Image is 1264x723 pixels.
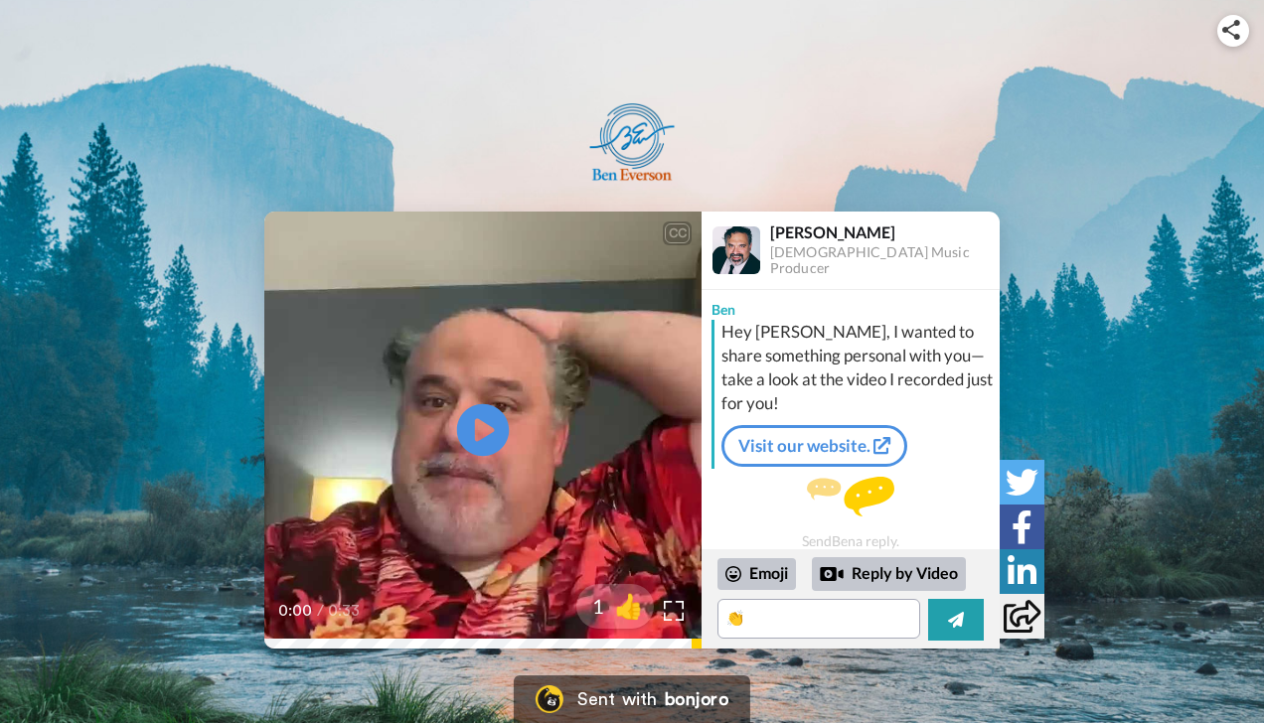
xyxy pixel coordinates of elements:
[712,226,760,274] img: Profile Image
[702,290,1000,320] div: Ben
[807,477,894,516] img: message.svg
[514,675,750,723] a: Bonjoro LogoSent withbonjoro
[770,222,999,241] div: [PERSON_NAME]
[770,244,999,278] div: [DEMOGRAPHIC_DATA] Music Producer
[536,685,563,713] img: Bonjoro Logo
[576,592,604,620] span: 1
[278,599,313,623] span: 0:00
[588,102,677,182] img: logo
[317,599,324,623] span: /
[717,558,796,590] div: Emoji
[721,425,907,467] a: Visit our website.
[576,584,654,629] button: 1👍
[665,690,728,708] div: bonjoro
[665,223,690,243] div: CC
[812,557,966,591] div: Reply by Video
[328,599,363,623] span: 0:33
[721,320,995,415] div: Hey [PERSON_NAME], I wanted to share something personal with you—take a look at the video I recor...
[717,599,920,639] textarea: 👏
[702,477,1000,549] div: Send Ben a reply.
[1222,20,1240,40] img: ic_share.svg
[577,690,657,708] div: Sent with
[604,590,654,622] span: 👍
[820,562,844,586] div: Reply by Video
